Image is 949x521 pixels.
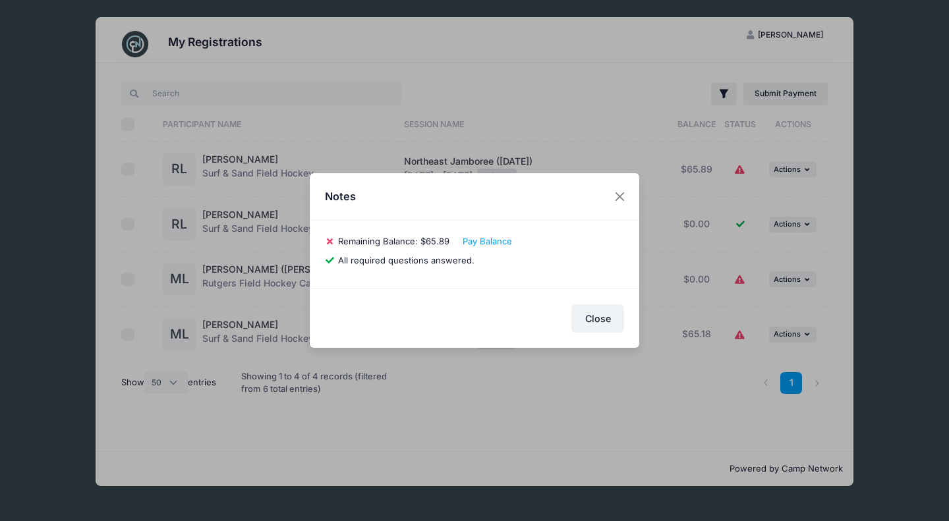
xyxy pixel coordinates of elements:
[608,184,632,208] button: Close
[338,236,418,246] span: Remaining Balance:
[325,188,356,204] h4: Notes
[420,236,449,246] span: $65.89
[338,255,474,265] span: All required questions answered.
[571,304,624,333] button: Close
[463,236,512,246] a: Pay Balance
